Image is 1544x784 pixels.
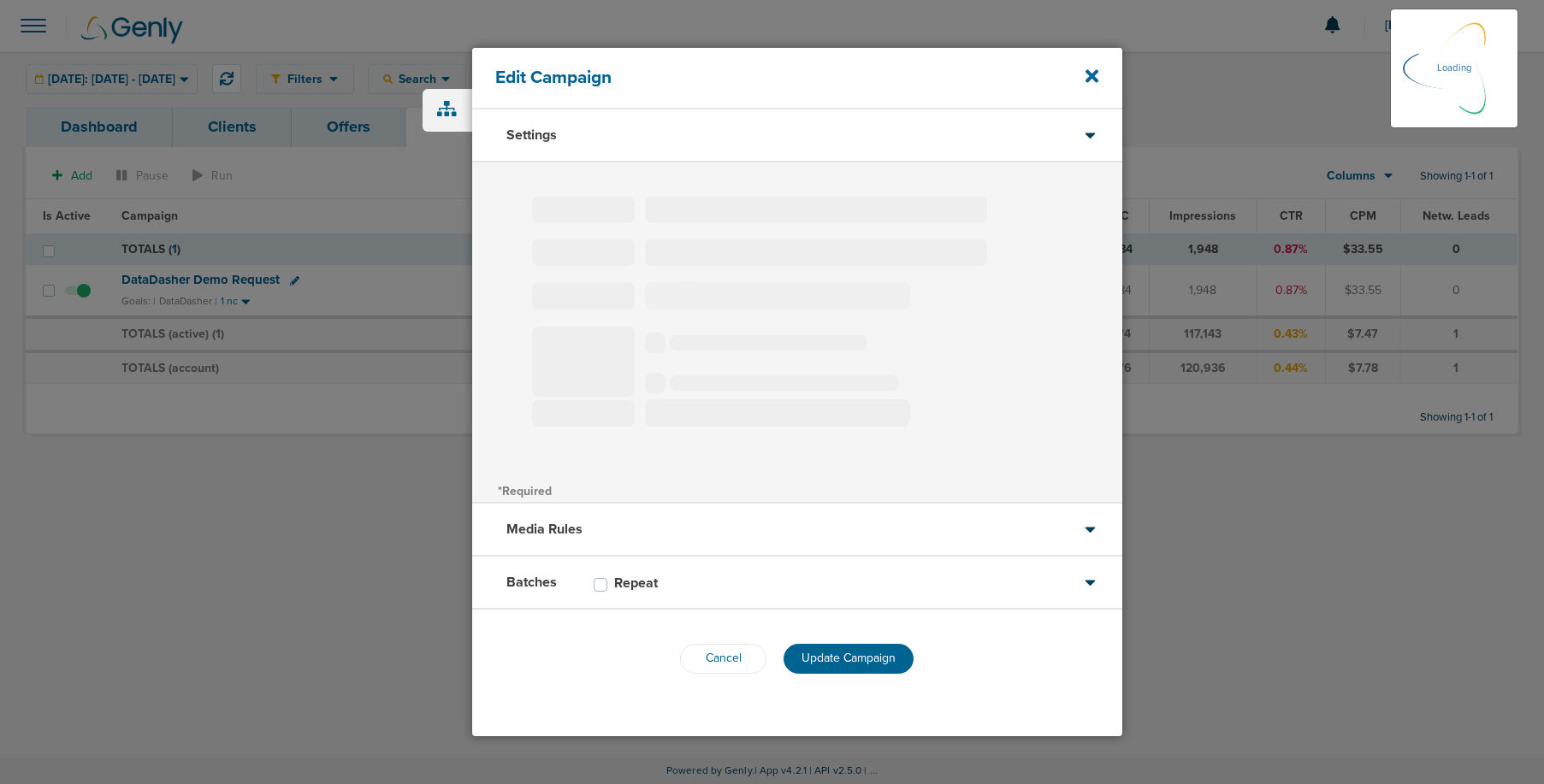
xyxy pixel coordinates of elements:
button: Cancel [680,644,766,674]
h3: Media Rules [506,521,583,538]
span: *Required [498,484,552,498]
h3: Repeat [614,575,658,592]
h3: Settings [506,127,557,144]
h3: Batches [506,574,557,591]
p: Loading [1437,58,1471,79]
span: Update Campaign [802,651,896,665]
h4: Edit Campaign [495,67,1038,88]
button: Update Campaign [784,644,914,674]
